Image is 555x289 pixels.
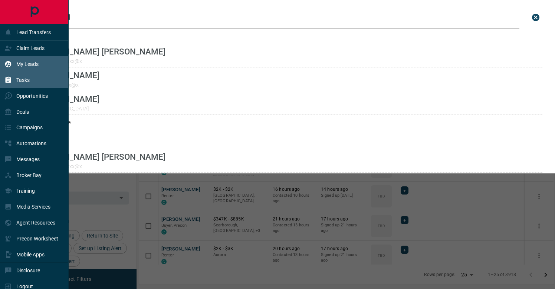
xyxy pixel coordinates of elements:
h3: email matches [28,139,543,144]
p: [PERSON_NAME] [PERSON_NAME] [36,152,165,162]
div: ...and 17 more [28,115,543,130]
p: daniellepam18xx@x [36,58,165,64]
p: daniellepam18xx@x [36,163,165,169]
p: [PERSON_NAME] [PERSON_NAME] [36,47,165,56]
button: close search bar [528,10,543,25]
h3: name matches [28,33,543,39]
